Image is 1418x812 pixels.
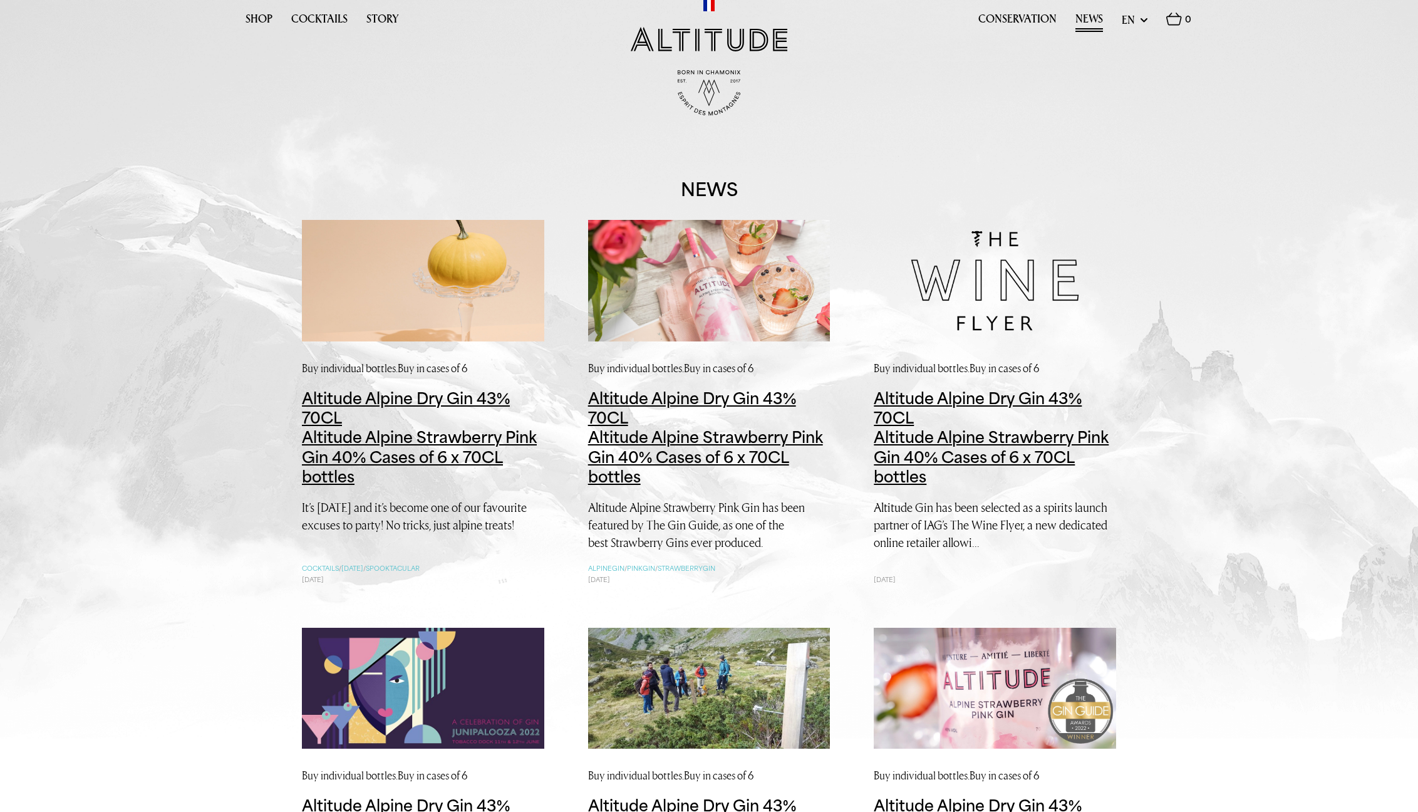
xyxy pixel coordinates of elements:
[874,220,1116,341] img: IAG selects Altitude Gin as launch partner of Wine Flyer
[588,628,831,749] img: International Biodiversity Day
[588,575,831,584] li: [DATE]
[341,565,363,572] a: [DATE]
[874,388,1116,486] a: Altitude Alpine Dry Gin 43% 70CLAltitude Alpine Strawberry Pink Gin 40% Cases of 6 x 70CL bottles
[588,768,684,783] p: Buy individual bottles.
[1075,13,1103,32] a: News
[366,13,399,32] a: Story
[627,565,655,572] a: pinkgin
[302,628,544,749] img: Junipalooza 2022
[681,179,738,201] h1: News
[588,388,831,486] a: Altitude Alpine Dry Gin 43% 70CLAltitude Alpine Strawberry Pink Gin 40% Cases of 6 x 70CL bottles
[302,575,544,584] li: [DATE]
[366,565,420,572] a: Spooktacular
[874,499,1116,551] p: Altitude Gin has been selected as a spirits launch partner of IAG’s The Wine Flyer, a new dedicat...
[874,768,970,783] p: Buy individual bottles.
[302,565,339,572] a: cocktails
[978,13,1057,32] a: Conservation
[246,13,272,32] a: Shop
[874,628,1116,749] img: Gin Guide Awards 2022 win for the Pink!
[588,565,624,572] a: alpinegin
[302,360,398,376] p: Buy individual bottles.
[684,360,753,376] p: Buy in cases of 6
[874,575,1116,584] li: [DATE]
[398,360,467,376] p: Buy in cases of 6
[588,499,831,551] p: Altitude Alpine Strawberry Pink Gin has been featured by The Gin Guide, as one of the best Strawb...
[588,360,684,376] p: Buy individual bottles.
[398,768,467,783] p: Buy in cases of 6
[631,27,787,51] img: Altitude Gin
[678,70,740,116] img: Born in Chamonix - Est. 2017 - Espirit des Montagnes
[588,220,831,341] img: Altitude Pink amongst the Best Strawberry Gins!
[302,220,544,341] img: Halloween weekend is looking BOO-zy!
[970,360,1039,376] p: Buy in cases of 6
[291,13,348,32] a: Cocktails
[302,388,544,486] a: Altitude Alpine Dry Gin 43% 70CLAltitude Alpine Strawberry Pink Gin 40% Cases of 6 x 70CL bottles
[1166,13,1182,26] img: Basket
[1166,13,1191,33] a: 0
[684,768,753,783] p: Buy in cases of 6
[302,564,544,573] li: / /
[970,768,1039,783] p: Buy in cases of 6
[302,768,398,783] p: Buy individual bottles.
[588,564,831,573] li: / /
[302,499,544,534] p: It’s [DATE] and it’s become one of our favourite excuses to party! No tricks, just alpine treats!
[874,360,970,376] p: Buy individual bottles.
[658,565,715,572] a: strawberrygin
